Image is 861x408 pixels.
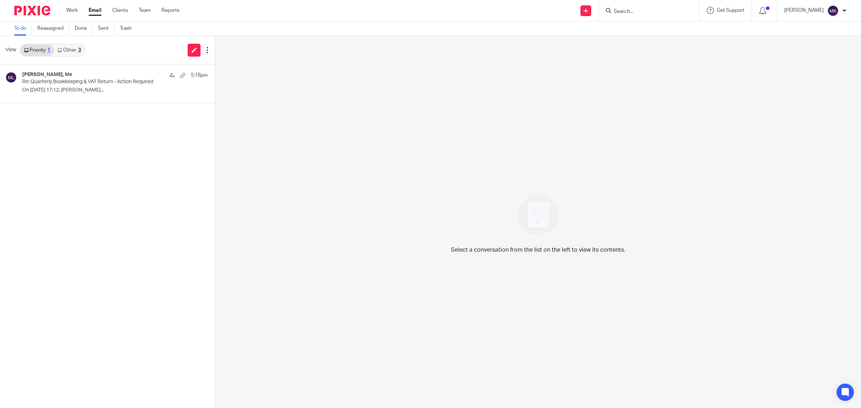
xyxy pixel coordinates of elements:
div: 3 [78,48,81,53]
a: To do [14,22,32,35]
span: Get Support [717,8,744,13]
a: Trash [120,22,137,35]
p: Re: Quarterly Bookkeeping & VAT Return - Action Required [22,79,171,85]
a: Sent [98,22,114,35]
h4: [PERSON_NAME], Me [22,72,72,78]
p: Select a conversation from the list on the left to view its contents. [451,246,625,254]
a: Done [75,22,93,35]
a: Priority1 [20,44,54,56]
img: svg%3E [5,72,17,83]
a: Work [66,7,78,14]
a: Other3 [54,44,84,56]
img: svg%3E [827,5,839,16]
a: Team [139,7,151,14]
span: View [5,46,16,54]
a: Reports [161,7,179,14]
p: [PERSON_NAME] [784,7,824,14]
div: 1 [47,48,50,53]
p: On [DATE] 17:12, [PERSON_NAME]... [22,87,208,93]
img: Pixie [14,6,50,15]
input: Search [613,9,678,15]
img: image [513,190,563,240]
p: 5:18pm [191,72,208,79]
a: Email [89,7,102,14]
a: Clients [112,7,128,14]
a: Reassigned [37,22,69,35]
